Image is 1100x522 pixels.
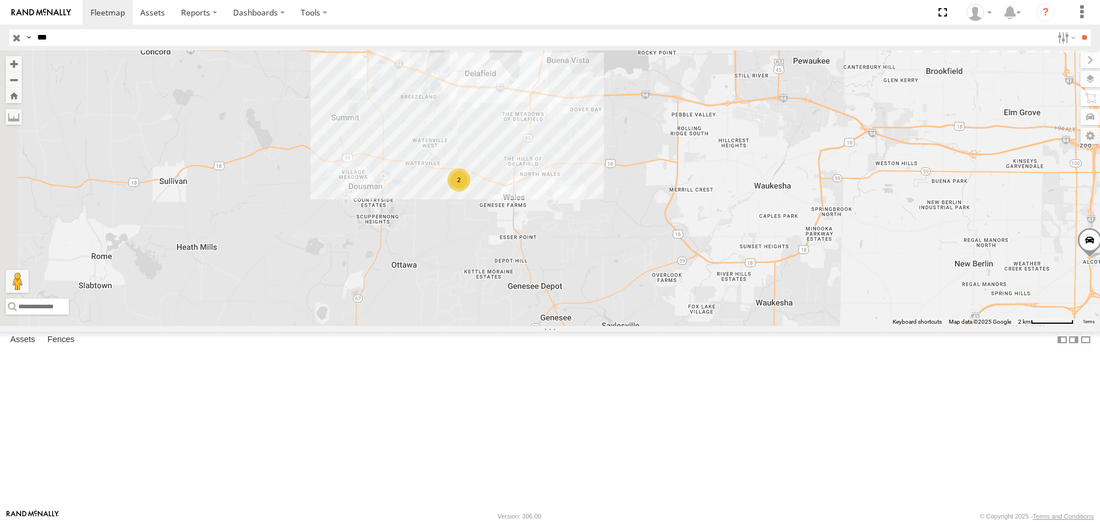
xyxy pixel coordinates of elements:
label: Dock Summary Table to the Right [1068,332,1079,348]
label: Map Settings [1081,128,1100,144]
label: Fences [42,332,80,348]
span: Map data ©2025 Google [949,319,1011,325]
a: Visit our Website [6,511,59,522]
label: Measure [6,109,22,125]
label: Hide Summary Table [1080,332,1091,348]
button: Keyboard shortcuts [893,318,942,326]
button: Drag Pegman onto the map to open Street View [6,270,29,293]
a: Terms and Conditions [1033,513,1094,520]
button: Zoom in [6,56,22,72]
label: Search Filter Options [1053,29,1078,46]
label: Assets [5,332,41,348]
button: Map Scale: 2 km per 71 pixels [1015,318,1077,326]
button: Zoom Home [6,88,22,103]
label: Search Query [24,29,33,46]
div: 2 [447,168,470,191]
div: AJ Klotz [962,4,996,21]
div: Version: 306.00 [498,513,541,520]
span: 2 km [1018,319,1031,325]
div: © Copyright 2025 - [980,513,1094,520]
label: Dock Summary Table to the Left [1056,332,1068,348]
button: Zoom out [6,72,22,88]
i: ? [1036,3,1055,22]
img: rand-logo.svg [11,9,71,17]
a: Terms (opens in new tab) [1083,319,1095,324]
